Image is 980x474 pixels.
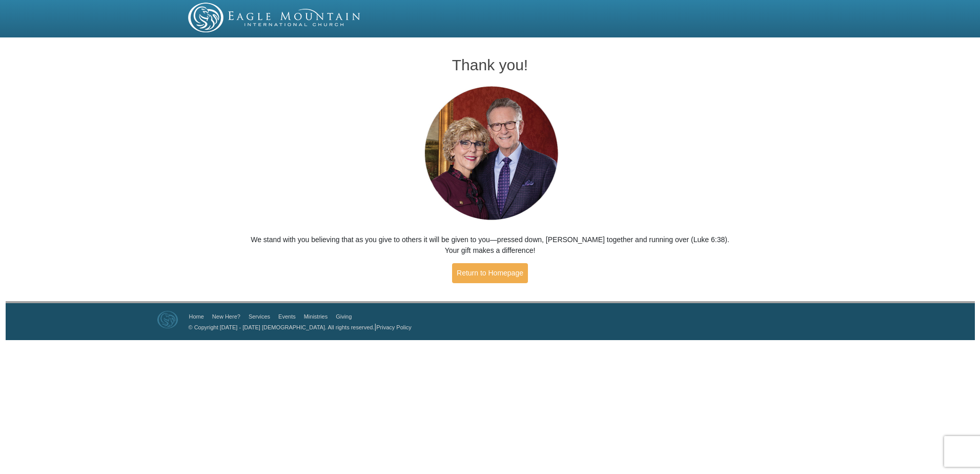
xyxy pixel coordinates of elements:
h1: Thank you! [251,56,730,73]
a: Privacy Policy [376,324,411,330]
a: Events [278,313,296,320]
a: Return to Homepage [452,263,528,283]
img: Pastors George and Terri Pearsons [415,83,566,224]
a: Giving [336,313,352,320]
p: | [185,322,412,332]
a: Ministries [304,313,328,320]
img: Eagle Mountain International Church [157,311,178,328]
a: Home [189,313,204,320]
a: New Here? [212,313,240,320]
a: Services [249,313,270,320]
img: EMIC [188,3,361,32]
p: We stand with you believing that as you give to others it will be given to you—pressed down, [PER... [251,234,730,256]
a: © Copyright [DATE] - [DATE] [DEMOGRAPHIC_DATA]. All rights reserved. [189,324,375,330]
